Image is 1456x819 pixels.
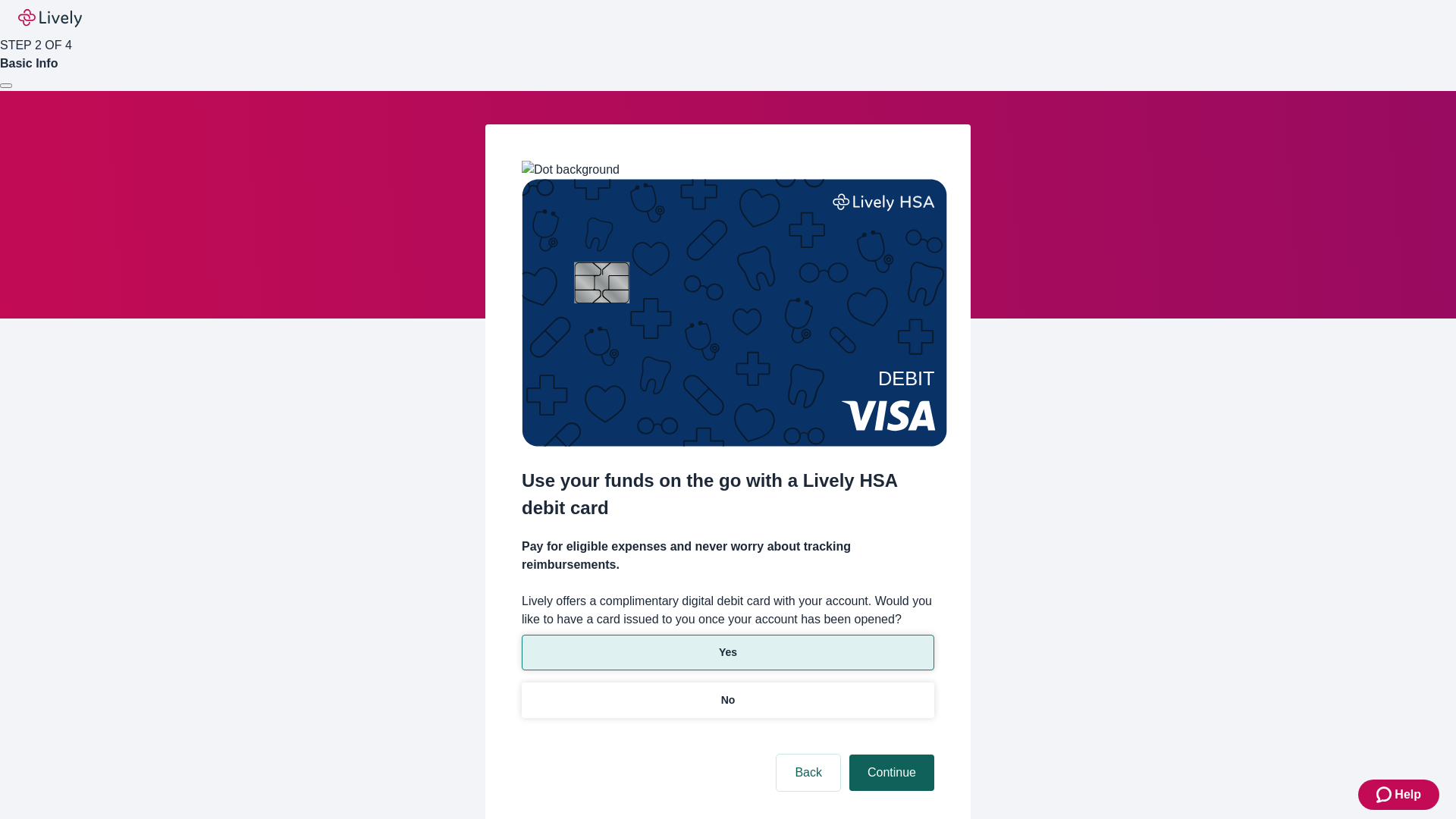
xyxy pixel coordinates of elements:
[522,161,620,179] img: Dot background
[1376,786,1395,804] svg: Zendesk support icon
[522,538,934,574] h4: Pay for eligible expenses and never worry about tracking reimbursements.
[721,692,736,708] p: No
[522,467,934,522] h2: Use your funds on the go with a Lively HSA debit card
[777,755,840,791] button: Back
[18,9,82,27] img: Lively
[1395,786,1421,804] span: Help
[849,755,934,791] button: Continue
[522,635,934,670] button: Yes
[522,592,934,629] label: Lively offers a complimentary digital debit card with your account. Would you like to have a card...
[522,179,947,447] img: Debit card
[719,645,737,661] p: Yes
[1358,780,1439,810] button: Zendesk support iconHelp
[522,682,934,718] button: No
